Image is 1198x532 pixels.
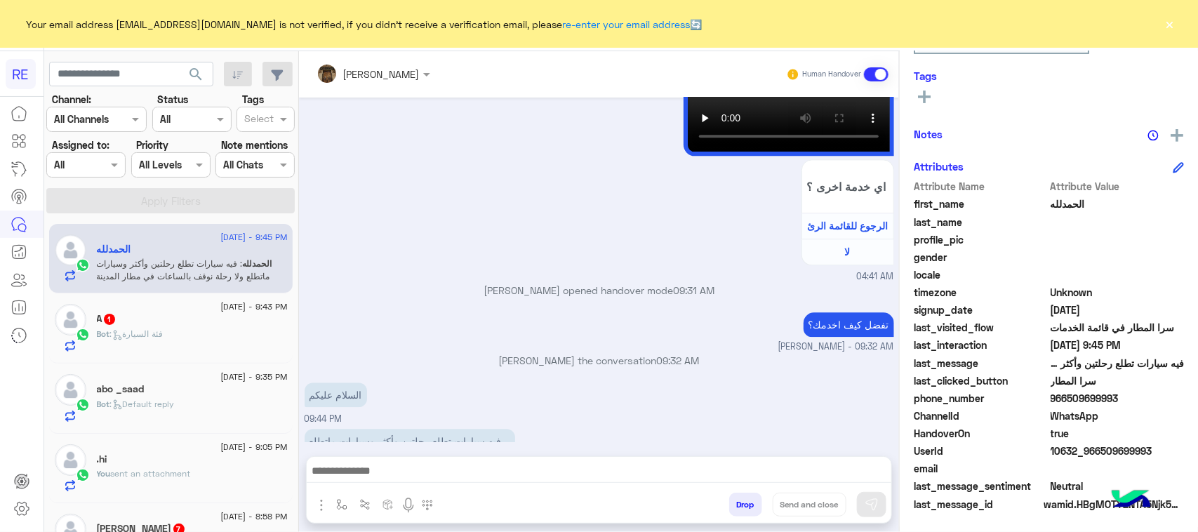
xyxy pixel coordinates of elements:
[52,138,109,152] label: Assigned to:
[55,374,86,406] img: defaultAdmin.png
[914,461,1048,476] span: email
[110,399,175,409] span: : Default reply
[97,399,110,409] span: Bot
[914,160,964,173] h6: Attributes
[331,493,354,516] button: select flow
[76,468,90,482] img: WhatsApp
[55,304,86,335] img: defaultAdmin.png
[110,328,164,339] span: : فئة السيارة
[220,510,287,523] span: [DATE] - 8:58 PM
[1051,373,1185,388] span: سرا المطار
[1051,197,1185,211] span: الحمدلله
[914,338,1048,352] span: last_interaction
[1147,130,1159,141] img: notes
[354,493,377,516] button: Trigger scenario
[914,128,943,140] h6: Notes
[914,479,1048,493] span: last_message_sentiment
[914,215,1048,230] span: last_name
[773,493,846,517] button: Send and close
[305,283,894,298] p: [PERSON_NAME] opened handover mode
[76,328,90,342] img: WhatsApp
[778,340,894,354] span: [PERSON_NAME] - 09:32 AM
[242,111,274,129] div: Select
[305,353,894,368] p: [PERSON_NAME] the conversation
[914,391,1048,406] span: phone_number
[807,220,888,232] span: الرجوع للقائمة الرئ
[1051,285,1185,300] span: Unknown
[242,92,264,107] label: Tags
[1051,302,1185,317] span: 2025-04-12T06:41:55.964Z
[914,250,1048,265] span: gender
[657,354,700,366] span: 09:32 AM
[243,258,272,269] span: الحمدلله
[865,498,879,512] img: send message
[305,383,367,407] p: 10/9/2025, 9:44 PM
[220,231,287,244] span: [DATE] - 9:45 PM
[377,493,400,516] button: create order
[97,328,110,339] span: Bot
[97,468,111,479] span: You
[220,371,287,383] span: [DATE] - 9:35 PM
[220,441,287,453] span: [DATE] - 9:05 PM
[221,138,288,152] label: Note mentions
[1051,408,1185,423] span: 2
[1051,179,1185,194] span: Attribute Value
[914,408,1048,423] span: ChannelId
[359,499,371,510] img: Trigger scenario
[914,197,1048,211] span: first_name
[1171,129,1183,142] img: add
[914,426,1048,441] span: HandoverOn
[1044,497,1184,512] span: wamid.HBgMOTY2NTA5Njk5OTkzFQIAEhgUM0EwQTBBMTg2QThDMTUyRjZBRkMA
[313,497,330,514] img: send attachment
[305,413,342,424] span: 09:44 PM
[52,92,91,107] label: Channel:
[111,468,191,479] span: sent an attachment
[1107,476,1156,525] img: hulul-logo.png
[914,179,1048,194] span: Attribute Name
[1051,391,1185,406] span: 966509699993
[914,285,1048,300] span: timezone
[1051,250,1185,265] span: null
[914,444,1048,458] span: UserId
[76,258,90,272] img: WhatsApp
[673,284,714,296] span: 09:31 AM
[179,62,213,92] button: search
[914,320,1048,335] span: last_visited_flow
[857,270,894,284] span: 04:41 AM
[46,188,295,213] button: Apply Filters
[1051,461,1185,476] span: null
[76,398,90,412] img: WhatsApp
[914,69,1184,82] h6: Tags
[914,497,1041,512] span: last_message_id
[914,267,1048,282] span: locale
[422,500,433,511] img: make a call
[336,499,347,510] img: select flow
[1051,338,1185,352] span: 2025-09-10T18:45:48.295Z
[97,383,145,395] h5: abo _saad
[1051,479,1185,493] span: 0
[1051,356,1185,371] span: فيه سيارات تطلع رحلتين وأكثر وسيارات ماتطلع ولا رحلة نوقف بالساعات في مطار المدينة
[97,453,107,465] h5: .hi
[27,17,703,32] span: Your email address [EMAIL_ADDRESS][DOMAIN_NAME] is not verified, if you didn't receive a verifica...
[1163,17,1177,31] button: ×
[1051,320,1185,335] span: سرا المطار في قائمة الخدمات
[1051,426,1185,441] span: true
[1051,267,1185,282] span: null
[55,234,86,266] img: defaultAdmin.png
[729,493,762,517] button: Drop
[802,69,861,80] small: Human Handover
[914,302,1048,317] span: signup_date
[97,258,270,281] span: فيه سيارات تطلع رحلتين وأكثر وسيارات ماتطلع ولا رحلة نوقف بالساعات في مطار المدينة
[807,180,888,193] span: اي خدمة اخرى ؟
[136,138,168,152] label: Priority
[914,232,1048,247] span: profile_pic
[914,373,1048,388] span: last_clicked_button
[187,66,204,83] span: search
[914,356,1048,371] span: last_message
[845,246,851,258] span: لا
[400,497,417,514] img: send voice note
[220,300,287,313] span: [DATE] - 9:43 PM
[6,59,36,89] div: RE
[563,18,691,30] a: re-enter your email address
[55,444,86,476] img: defaultAdmin.png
